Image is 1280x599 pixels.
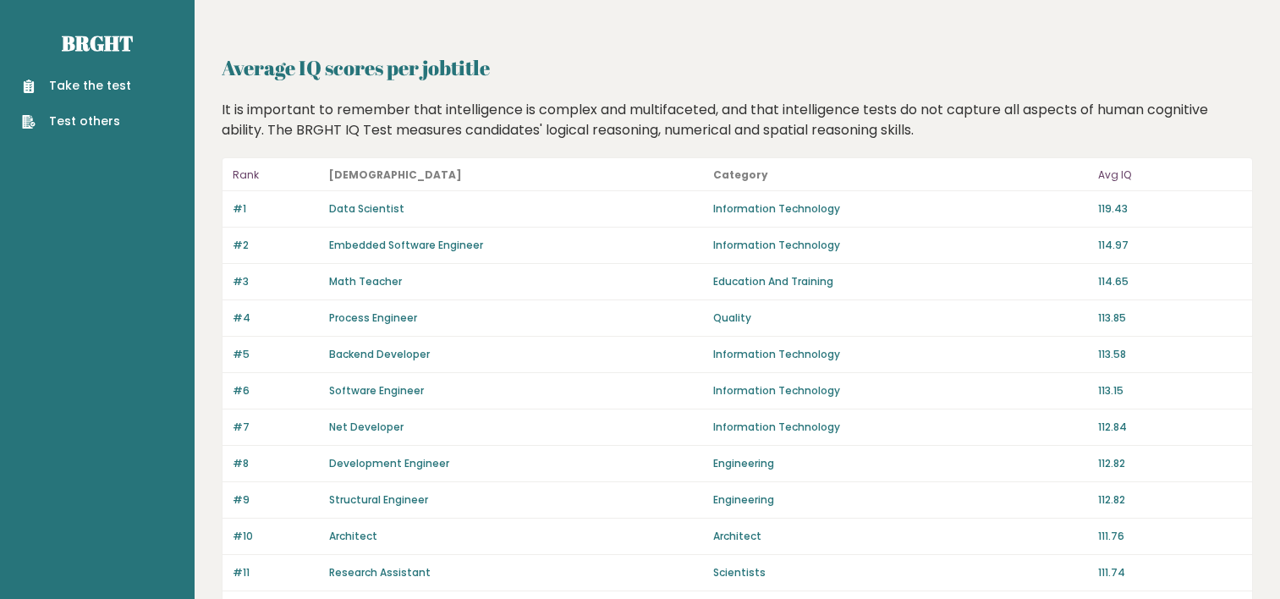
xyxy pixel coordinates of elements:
[1098,347,1242,362] p: 113.58
[233,201,319,217] p: #1
[1098,529,1242,544] p: 111.76
[216,100,1260,140] div: It is important to remember that intelligence is complex and multifaceted, and that intelligence ...
[1098,492,1242,508] p: 112.82
[1098,238,1242,253] p: 114.97
[1098,565,1242,580] p: 111.74
[233,238,319,253] p: #2
[22,77,131,95] a: Take the test
[329,201,404,216] a: Data Scientist
[713,347,1087,362] p: Information Technology
[1098,310,1242,326] p: 113.85
[329,383,424,398] a: Software Engineer
[329,492,428,507] a: Structural Engineer
[233,565,319,580] p: #11
[1098,383,1242,398] p: 113.15
[329,529,377,543] a: Architect
[713,274,1087,289] p: Education And Training
[713,456,1087,471] p: Engineering
[233,456,319,471] p: #8
[1098,201,1242,217] p: 119.43
[1098,420,1242,435] p: 112.84
[1098,274,1242,289] p: 114.65
[329,274,402,289] a: Math Teacher
[1098,165,1242,185] p: Avg IQ
[233,165,319,185] p: Rank
[713,492,1087,508] p: Engineering
[233,492,319,508] p: #9
[713,420,1087,435] p: Information Technology
[329,238,483,252] a: Embedded Software Engineer
[233,347,319,362] p: #5
[222,52,1253,83] h2: Average IQ scores per jobtitle
[713,238,1087,253] p: Information Technology
[233,310,319,326] p: #4
[329,347,430,361] a: Backend Developer
[22,113,131,130] a: Test others
[1098,456,1242,471] p: 112.82
[233,383,319,398] p: #6
[713,310,1087,326] p: Quality
[329,420,404,434] a: Net Developer
[329,168,462,182] b: [DEMOGRAPHIC_DATA]
[329,456,449,470] a: Development Engineer
[233,274,319,289] p: #3
[233,420,319,435] p: #7
[233,529,319,544] p: #10
[713,529,1087,544] p: Architect
[329,565,431,580] a: Research Assistant
[713,383,1087,398] p: Information Technology
[329,310,417,325] a: Process Engineer
[713,565,1087,580] p: Scientists
[713,168,768,182] b: Category
[62,30,133,57] a: Brght
[713,201,1087,217] p: Information Technology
